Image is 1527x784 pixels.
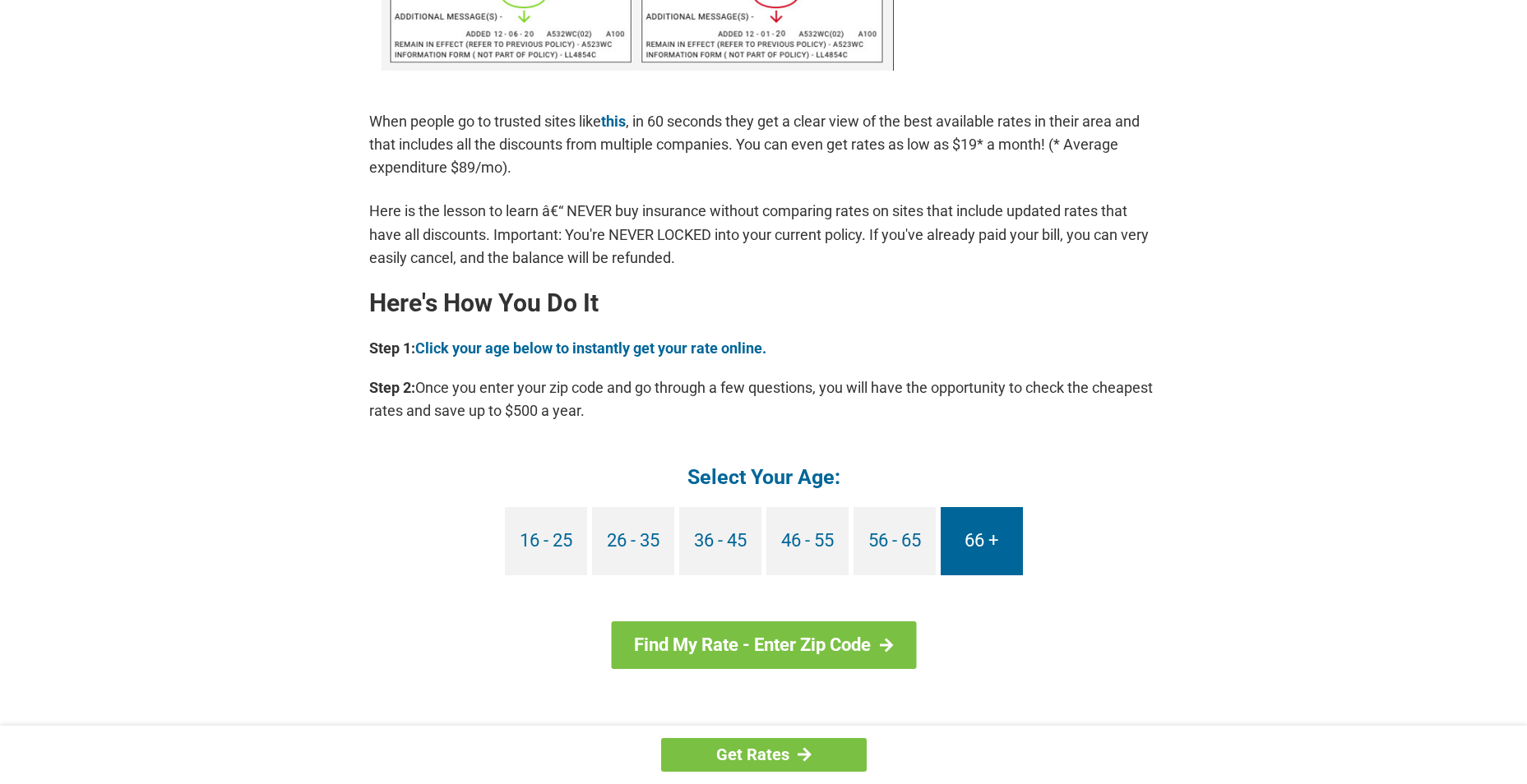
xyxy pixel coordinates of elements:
a: 36 - 45 [679,507,761,575]
h2: Here's How You Do It [369,290,1159,316]
a: this [601,113,626,130]
a: 16 - 25 [505,507,587,575]
h4: Select Your Age: [369,463,1159,491]
a: Click your age below to instantly get your rate online. [415,339,766,357]
b: Step 2: [369,379,415,396]
p: Once you enter your zip code and go through a few questions, you will have the opportunity to che... [369,376,1159,422]
p: Here is the lesson to learn â€“ NEVER buy insurance without comparing rates on sites that include... [369,200,1159,269]
b: Step 1: [369,339,415,357]
a: 56 - 65 [854,507,936,575]
a: 66 + [941,507,1023,575]
p: When people go to trusted sites like , in 60 seconds they get a clear view of the best available ... [369,110,1159,179]
a: 26 - 35 [592,507,674,575]
a: Get Rates [661,738,867,772]
a: Find My Rate - Enter Zip Code [611,621,916,669]
a: 46 - 55 [766,507,849,575]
